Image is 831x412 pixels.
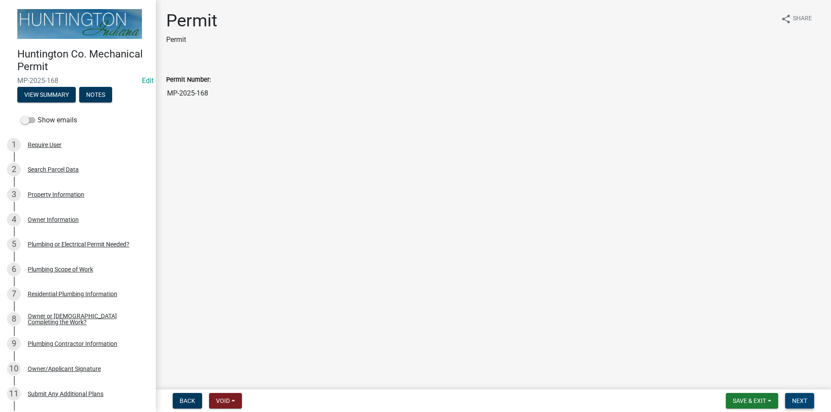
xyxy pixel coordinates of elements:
[209,393,242,409] button: Void
[7,337,21,351] div: 9
[7,213,21,227] div: 4
[17,9,142,39] img: Huntington County, Indiana
[7,312,21,326] div: 8
[733,397,766,404] span: Save & Exit
[142,77,154,85] a: Edit
[793,14,812,24] span: Share
[28,217,79,223] div: Owner Information
[7,287,21,301] div: 7
[7,188,21,201] div: 3
[142,77,154,85] wm-modal-confirm: Edit Application Number
[79,92,112,99] wm-modal-confirm: Notes
[785,393,814,409] button: Next
[774,10,819,27] button: shareShare
[17,87,76,102] button: View Summary
[28,142,61,148] div: Require User
[781,14,791,24] i: share
[21,115,77,125] label: Show emails
[216,397,230,404] span: Void
[28,291,117,297] div: Residential Plumbing Information
[166,10,217,31] h1: Permit
[28,166,79,172] div: Search Parcel Data
[7,163,21,176] div: 2
[28,313,142,325] div: Owner or [DEMOGRAPHIC_DATA] Completing the Work?
[28,391,103,397] div: Submit Any Additional Plans
[7,362,21,376] div: 10
[28,266,93,272] div: Plumbing Scope of Work
[28,192,84,198] div: Property Information
[17,92,76,99] wm-modal-confirm: Summary
[173,393,202,409] button: Back
[180,397,195,404] span: Back
[7,138,21,152] div: 1
[166,77,211,83] label: Permit Number:
[166,35,217,45] p: Permit
[726,393,778,409] button: Save & Exit
[17,48,149,73] h4: Huntington Co. Mechanical Permit
[28,366,101,372] div: Owner/Applicant Signature
[17,77,138,85] span: MP-2025-168
[28,341,117,347] div: Plumbing Contractor Information
[7,237,21,251] div: 5
[28,241,129,247] div: Plumbing or Electrical Permit Needed?
[7,262,21,276] div: 6
[7,387,21,401] div: 11
[79,87,112,102] button: Notes
[792,397,807,404] span: Next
